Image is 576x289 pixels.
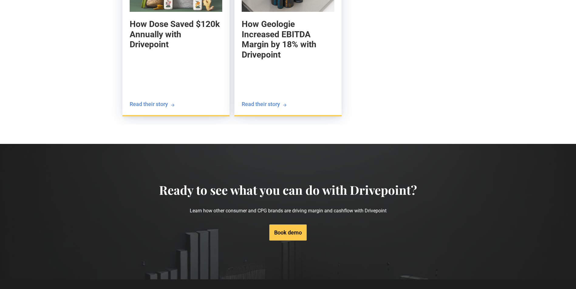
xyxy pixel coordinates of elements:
[269,224,307,241] a: Book demo
[242,100,280,108] div: Read their story
[130,100,168,108] div: Read their story
[130,19,222,50] h5: How Dose Saved $120k Annually with Drivepoint
[242,19,334,60] h5: How Geologie Increased EBITDA Margin by 18% with Drivepoint
[159,183,417,197] h4: Ready to see what you can do with Drivepoint?
[159,197,417,224] p: Learn how other consumer and CPG brands are driving margin and cashflow with Drivepoint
